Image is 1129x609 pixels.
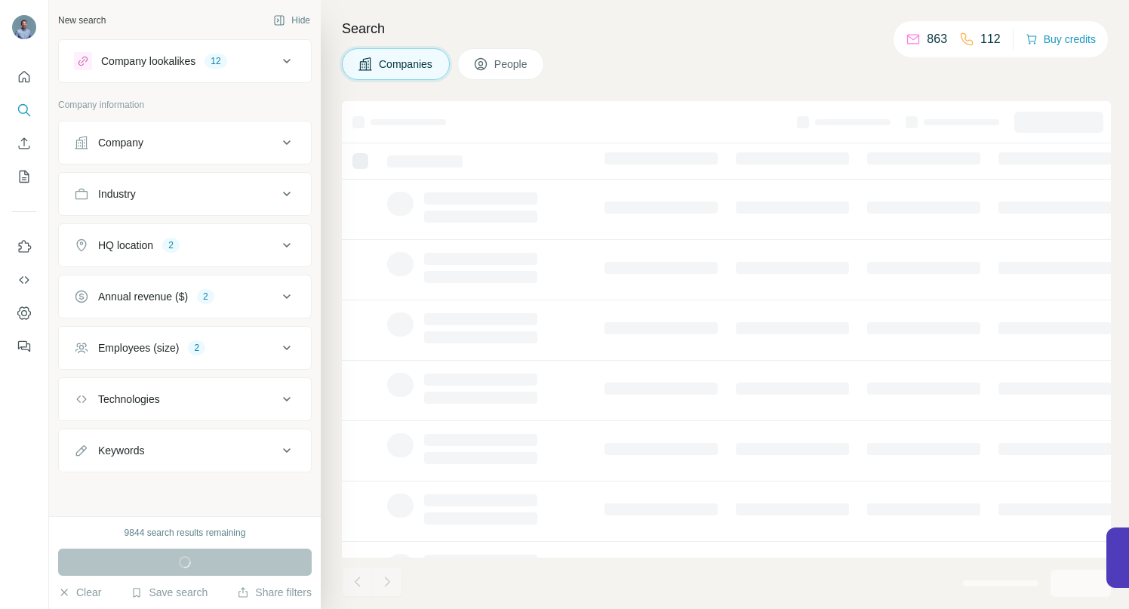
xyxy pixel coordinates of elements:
button: Technologies [59,381,311,417]
button: Dashboard [12,300,36,327]
span: Companies [379,57,434,72]
h4: Search [342,18,1111,39]
div: HQ location [98,238,153,253]
p: 112 [980,30,1001,48]
button: My lists [12,163,36,190]
div: 9844 search results remaining [125,526,246,540]
button: Use Surfe on LinkedIn [12,233,36,260]
button: Buy credits [1026,29,1096,50]
button: Save search [131,585,208,600]
p: Company information [58,98,312,112]
button: Enrich CSV [12,130,36,157]
button: HQ location2 [59,227,311,263]
div: 2 [197,290,214,303]
div: Industry [98,186,136,201]
div: 12 [205,54,226,68]
button: Hide [263,9,321,32]
button: Annual revenue ($)2 [59,278,311,315]
div: Annual revenue ($) [98,289,188,304]
button: Employees (size)2 [59,330,311,366]
button: Keywords [59,432,311,469]
button: Industry [59,176,311,212]
img: Avatar [12,15,36,39]
div: Company lookalikes [101,54,195,69]
div: Keywords [98,443,144,458]
p: 863 [927,30,947,48]
div: 2 [162,238,180,252]
button: Feedback [12,333,36,360]
button: Quick start [12,63,36,91]
div: New search [58,14,106,27]
button: Search [12,97,36,124]
span: People [494,57,529,72]
button: Company [59,125,311,161]
button: Share filters [237,585,312,600]
button: Clear [58,585,101,600]
div: 2 [188,341,205,355]
div: Technologies [98,392,160,407]
button: Use Surfe API [12,266,36,294]
div: Employees (size) [98,340,179,355]
button: Company lookalikes12 [59,43,311,79]
div: Company [98,135,143,150]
